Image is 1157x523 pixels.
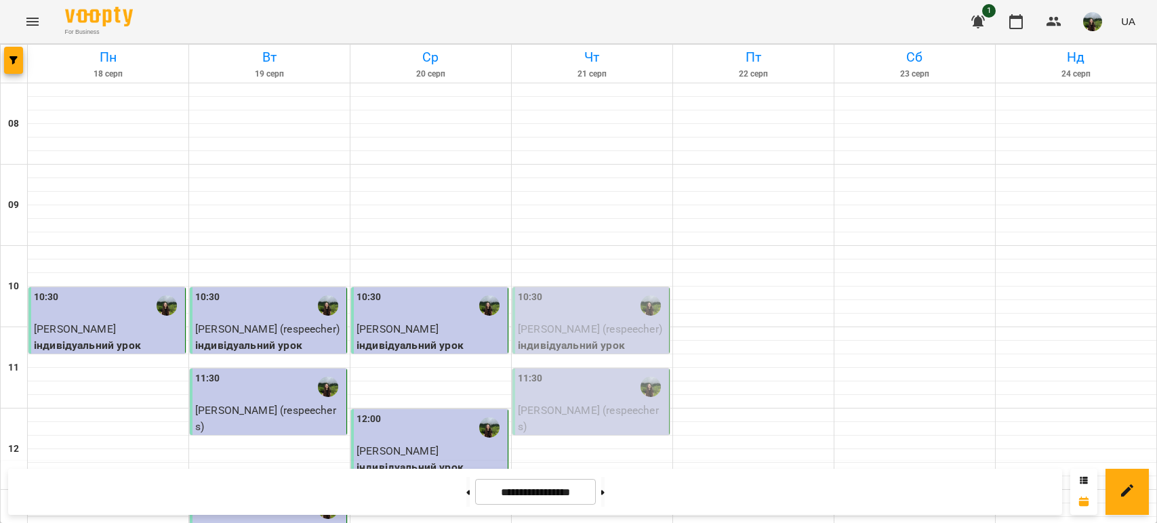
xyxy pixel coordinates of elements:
[157,295,177,316] img: Вікторія Ємець
[357,337,505,354] p: індивідуальний урок
[8,360,19,375] h6: 11
[1116,9,1141,34] button: UA
[8,442,19,457] h6: 12
[518,337,666,354] p: індивідуальний урок
[352,47,509,68] h6: Ср
[30,47,186,68] h6: Пн
[65,7,133,26] img: Voopty Logo
[1121,14,1135,28] span: UA
[65,28,133,37] span: For Business
[641,295,661,316] img: Вікторія Ємець
[8,117,19,131] h6: 08
[518,404,659,433] span: [PERSON_NAME] (respeechers)
[195,337,344,354] p: індивідуальний урок
[195,404,336,433] span: [PERSON_NAME] (respeechers)
[195,434,344,451] p: індивідуальний урок
[836,47,993,68] h6: Сб
[34,290,59,305] label: 10:30
[8,279,19,294] h6: 10
[514,47,670,68] h6: Чт
[357,412,382,427] label: 12:00
[16,5,49,38] button: Menu
[34,322,116,335] span: [PERSON_NAME]
[357,444,439,457] span: [PERSON_NAME]
[836,68,993,81] h6: 23 серп
[518,322,662,335] span: [PERSON_NAME] (respeecher)
[318,377,338,397] img: Вікторія Ємець
[479,295,500,316] img: Вікторія Ємець
[195,322,340,335] span: [PERSON_NAME] (respeecher)
[8,198,19,213] h6: 09
[357,290,382,305] label: 10:30
[982,4,996,18] span: 1
[518,434,666,451] p: індивідуальний урок
[352,68,509,81] h6: 20 серп
[357,322,439,335] span: [PERSON_NAME]
[195,290,220,305] label: 10:30
[675,68,832,81] h6: 22 серп
[514,68,670,81] h6: 21 серп
[34,337,182,354] p: індивідуальний урок
[641,377,661,397] img: Вікторія Ємець
[1083,12,1102,31] img: f82d801fe2835fc35205c9494f1794bc.JPG
[675,47,832,68] h6: Пт
[479,417,500,438] img: Вікторія Ємець
[998,47,1154,68] h6: Нд
[30,68,186,81] h6: 18 серп
[195,371,220,386] label: 11:30
[191,47,348,68] h6: Вт
[518,290,543,305] label: 10:30
[357,459,505,476] p: індивідуальний урок
[518,371,543,386] label: 11:30
[318,295,338,316] img: Вікторія Ємець
[191,68,348,81] h6: 19 серп
[998,68,1154,81] h6: 24 серп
